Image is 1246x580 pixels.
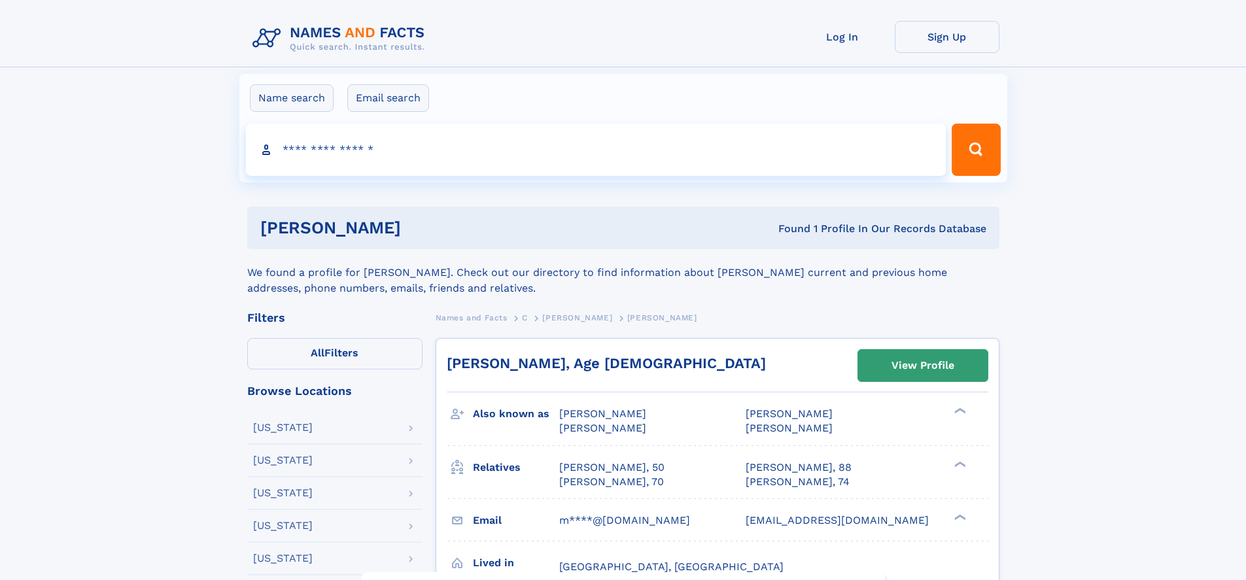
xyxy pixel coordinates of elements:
div: ❯ [951,407,967,415]
div: [US_STATE] [253,553,313,564]
span: C [522,313,528,322]
h3: Email [473,509,559,532]
div: Browse Locations [247,385,423,397]
label: Filters [247,338,423,369]
a: Log In [790,21,895,53]
div: Found 1 Profile In Our Records Database [589,222,986,236]
div: Filters [247,312,423,324]
img: Logo Names and Facts [247,21,436,56]
div: ❯ [951,460,967,468]
div: [US_STATE] [253,488,313,498]
h3: Lived in [473,552,559,574]
span: [PERSON_NAME] [559,407,646,420]
label: Name search [250,84,334,112]
span: [PERSON_NAME] [746,407,833,420]
div: We found a profile for [PERSON_NAME]. Check out our directory to find information about [PERSON_N... [247,249,999,296]
button: Search Button [952,124,1000,176]
a: [PERSON_NAME] [542,309,612,326]
a: C [522,309,528,326]
a: [PERSON_NAME], Age [DEMOGRAPHIC_DATA] [447,355,766,371]
a: [PERSON_NAME], 74 [746,475,850,489]
span: [PERSON_NAME] [627,313,697,322]
span: [EMAIL_ADDRESS][DOMAIN_NAME] [746,514,929,526]
h3: Relatives [473,456,559,479]
h1: [PERSON_NAME] [260,220,590,236]
span: [PERSON_NAME] [746,422,833,434]
a: [PERSON_NAME], 50 [559,460,665,475]
span: All [311,347,324,359]
span: [GEOGRAPHIC_DATA], [GEOGRAPHIC_DATA] [559,560,784,573]
input: search input [246,124,946,176]
span: [PERSON_NAME] [542,313,612,322]
div: [US_STATE] [253,455,313,466]
div: ❯ [951,513,967,521]
a: [PERSON_NAME], 88 [746,460,852,475]
h3: Also known as [473,403,559,425]
a: Names and Facts [436,309,508,326]
a: [PERSON_NAME], 70 [559,475,664,489]
a: Sign Up [895,21,999,53]
div: [US_STATE] [253,520,313,531]
div: View Profile [891,350,954,381]
label: Email search [347,84,429,112]
span: [PERSON_NAME] [559,422,646,434]
a: View Profile [858,350,988,381]
div: [US_STATE] [253,422,313,433]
